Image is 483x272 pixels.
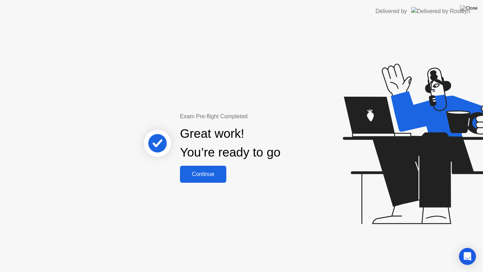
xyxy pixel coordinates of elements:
[460,5,478,11] img: Close
[180,112,326,121] div: Exam Pre-flight Completed
[459,248,476,265] div: Open Intercom Messenger
[411,7,470,15] img: Delivered by Rosalyn
[376,7,407,16] div: Delivered by
[180,124,280,162] div: Great work! You’re ready to go
[182,171,224,177] div: Continue
[180,166,226,183] button: Continue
